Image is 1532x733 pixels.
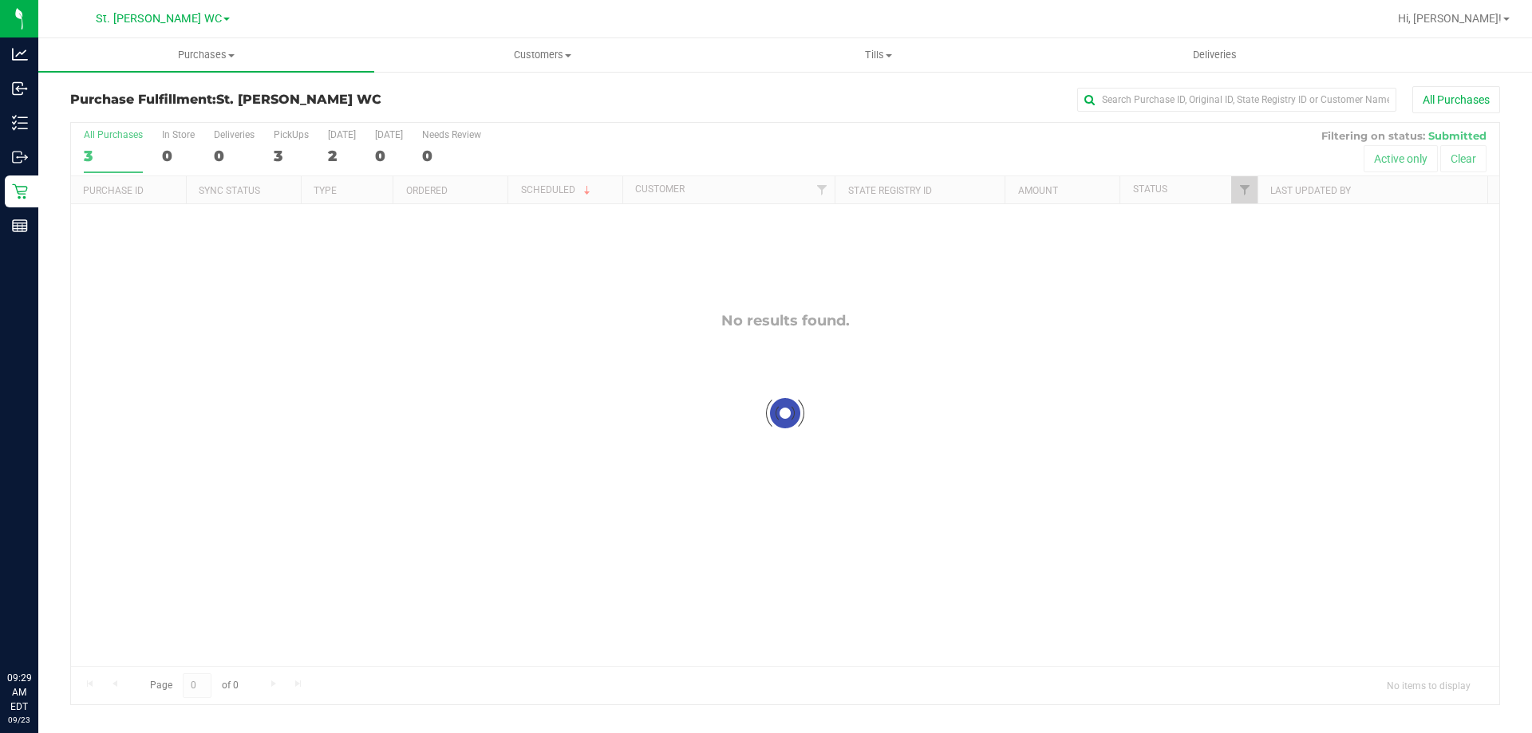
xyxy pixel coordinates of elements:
[12,149,28,165] inline-svg: Outbound
[12,218,28,234] inline-svg: Reports
[38,48,374,62] span: Purchases
[70,93,547,107] h3: Purchase Fulfillment:
[375,48,709,62] span: Customers
[710,38,1046,72] a: Tills
[7,714,31,726] p: 09/23
[38,38,374,72] a: Purchases
[1077,88,1396,112] input: Search Purchase ID, Original ID, State Registry ID or Customer Name...
[711,48,1045,62] span: Tills
[1398,12,1502,25] span: Hi, [PERSON_NAME]!
[12,46,28,62] inline-svg: Analytics
[12,183,28,199] inline-svg: Retail
[12,81,28,97] inline-svg: Inbound
[216,92,381,107] span: St. [PERSON_NAME] WC
[12,115,28,131] inline-svg: Inventory
[1047,38,1383,72] a: Deliveries
[16,605,64,653] iframe: Resource center
[374,38,710,72] a: Customers
[7,671,31,714] p: 09:29 AM EDT
[1412,86,1500,113] button: All Purchases
[96,12,222,26] span: St. [PERSON_NAME] WC
[1171,48,1258,62] span: Deliveries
